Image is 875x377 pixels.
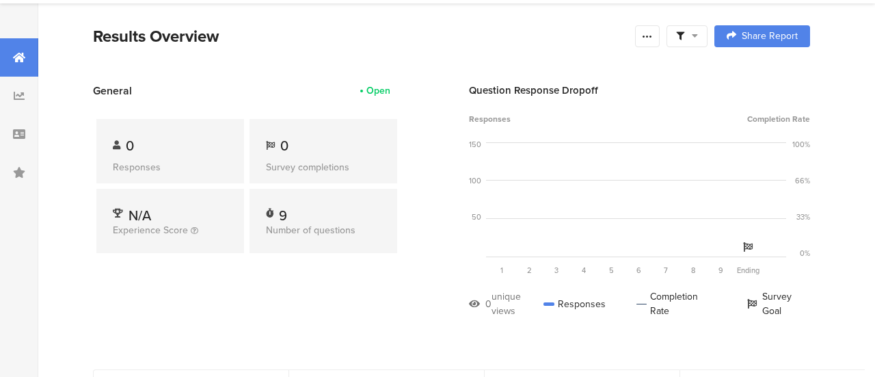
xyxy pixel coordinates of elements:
span: 4 [582,265,586,276]
span: 8 [691,265,695,276]
div: 66% [795,175,810,186]
span: 7 [664,265,668,276]
div: 0% [800,248,810,259]
div: Survey completions [266,160,381,174]
span: 6 [636,265,641,276]
span: Experience Score [113,223,188,237]
div: 100% [792,139,810,150]
div: Survey Goal [747,289,810,318]
span: N/A [129,205,151,226]
div: unique views [492,289,543,318]
span: 0 [126,135,134,156]
div: Ending [734,265,762,276]
span: 9 [718,265,723,276]
span: 0 [280,135,288,156]
span: Share Report [742,31,798,41]
div: Question Response Dropoff [469,83,810,98]
div: 33% [796,211,810,222]
div: Open [366,83,390,98]
span: 3 [554,265,558,276]
span: Number of questions [266,223,355,237]
div: Results Overview [93,24,628,49]
span: 2 [527,265,532,276]
div: Completion Rate [636,289,716,318]
span: 5 [609,265,614,276]
div: Responses [543,289,606,318]
div: 0 [485,297,492,311]
span: Completion Rate [747,113,810,125]
div: 50 [472,211,481,222]
span: 1 [500,265,503,276]
span: General [93,83,132,99]
div: 150 [469,139,481,150]
div: 9 [279,205,287,219]
span: Responses [469,113,511,125]
div: Responses [113,160,228,174]
div: 100 [469,175,481,186]
i: Survey Goal [743,242,753,252]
